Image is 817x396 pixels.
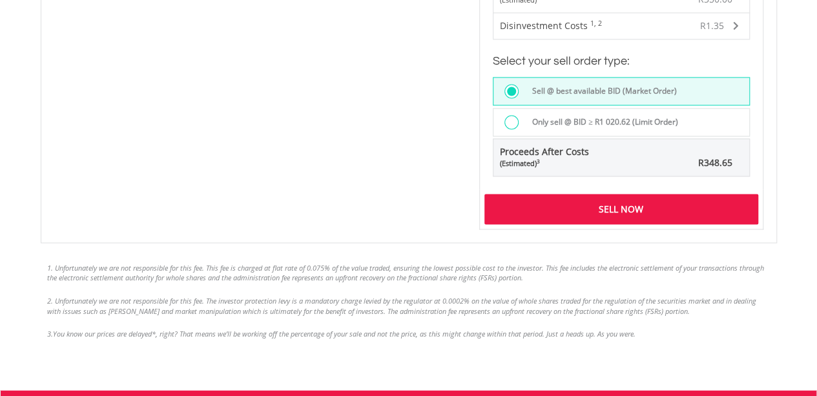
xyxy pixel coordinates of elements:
div: Sell Now [484,194,758,224]
span: R1.35 [700,19,724,32]
sup: 1, 2 [590,19,602,28]
span: You know our prices are delayed*, right? That means we’ll be working off the percentage of your s... [53,328,636,338]
span: Disinvestment Costs [500,19,588,32]
label: Sell @ best available BID (Market Order) [524,84,677,98]
label: Only sell @ BID ≥ R1 020.62 (Limit Order) [524,115,678,129]
li: 1. Unfortunately we are not responsible for this fee. This fee is charged at flat rate of 0.075% ... [47,262,770,282]
div: (Estimated) [500,158,589,169]
h3: Select your sell order type: [493,52,750,70]
sup: 3 [537,158,540,165]
li: 3. [47,328,770,339]
span: R348.65 [698,156,732,169]
span: Proceeds After Costs [500,145,589,169]
li: 2. Unfortunately we are not responsible for this fee. The investor protection levy is a mandatory... [47,295,770,315]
